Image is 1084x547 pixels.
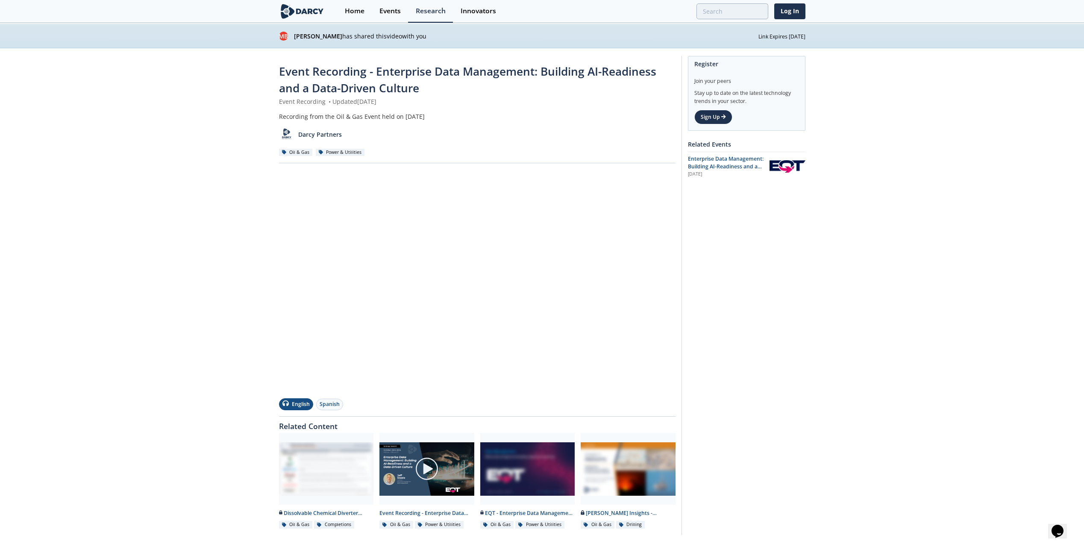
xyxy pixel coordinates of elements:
img: logo-wide.svg [279,4,326,19]
button: English [279,398,313,410]
div: Recording from the Oil & Gas Event held on [DATE] [279,112,676,121]
div: Power & Utilities [515,521,564,529]
div: Power & Utilities [316,149,365,156]
div: MB [279,32,288,41]
div: Oil & Gas [480,521,514,529]
div: Join your peers [694,71,799,85]
div: Completions [314,521,354,529]
div: Event Recording - Enterprise Data Management: Building AI-Readiness and a Data-Driven Culture [379,509,474,517]
a: Enterprise Data Management: Building AI-Readiness and a Data-Driven Culture [DATE] EQT Corporation [688,155,805,178]
div: Dissolvable Chemical Diverter Innovators - Innovator Landscape [279,509,374,517]
strong: [PERSON_NAME] [294,32,342,40]
iframe: vimeo [279,169,676,392]
div: Oil & Gas [279,521,313,529]
div: Home [345,8,364,15]
div: Oil & Gas [279,149,313,156]
div: Research [416,8,446,15]
button: Spanish [316,399,343,410]
div: Events [379,8,401,15]
div: Oil & Gas [581,521,614,529]
img: Video Content [379,442,474,496]
div: Link Expires [DATE] [758,31,805,41]
div: [PERSON_NAME] Insights - Mitigating Elastomer Swelling Issue in Downhole Drilling Mud Motors [581,509,676,517]
a: Sign Up [694,110,732,124]
iframe: chat widget [1048,513,1075,538]
div: [DATE] [688,171,764,178]
div: Stay up to date on the latest technology trends in your sector. [694,85,799,105]
div: Event Recording Updated [DATE] [279,97,676,106]
div: Drilling [616,521,645,529]
p: has shared this video with you [294,32,758,41]
div: Innovators [461,8,496,15]
div: Oil & Gas [379,521,413,529]
div: Register [694,56,799,71]
span: • [327,97,332,106]
a: Darcy Insights - Mitigating Elastomer Swelling Issue in Downhole Drilling Mud Motors preview [PER... [578,433,679,529]
input: Advanced Search [696,3,768,19]
p: Darcy Partners [298,130,342,139]
a: Log In [774,3,805,19]
a: Video Content Event Recording - Enterprise Data Management: Building AI-Readiness and a Data-Driv... [376,433,477,529]
div: Related Events [688,137,805,152]
div: Related Content [279,417,676,430]
a: Dissolvable Chemical Diverter Innovators - Innovator Landscape preview Dissolvable Chemical Diver... [276,433,377,529]
img: EQT Corporation [770,160,805,173]
span: Event Recording - Enterprise Data Management: Building AI-Readiness and a Data-Driven Culture [279,64,656,96]
a: EQT - Enterprise Data Management Overview preview EQT - Enterprise Data Management Overview Oil &... [477,433,578,529]
img: play-chapters-gray.svg [415,457,439,481]
div: Power & Utilities [415,521,464,529]
div: EQT - Enterprise Data Management Overview [480,509,575,517]
span: Enterprise Data Management: Building AI-Readiness and a Data-Driven Culture [688,155,764,178]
